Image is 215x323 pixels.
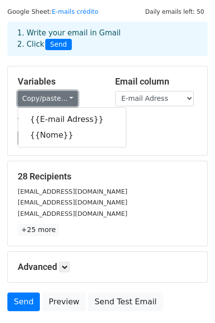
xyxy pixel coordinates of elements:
[7,293,40,311] a: Send
[142,6,208,17] span: Daily emails left: 50
[18,224,59,236] a: +25 more
[142,8,208,15] a: Daily emails left: 50
[7,8,98,15] small: Google Sheet:
[18,91,78,106] a: Copy/paste...
[42,293,86,311] a: Preview
[166,276,215,323] iframe: Chat Widget
[45,39,72,51] span: Send
[18,127,126,143] a: {{Nome}}
[18,262,197,272] h5: Advanced
[18,188,127,195] small: [EMAIL_ADDRESS][DOMAIN_NAME]
[18,112,126,127] a: {{E-mail Adress}}
[10,28,205,50] div: 1. Write your email in Gmail 2. Click
[52,8,98,15] a: E-mails crédito
[18,210,127,217] small: [EMAIL_ADDRESS][DOMAIN_NAME]
[18,199,127,206] small: [EMAIL_ADDRESS][DOMAIN_NAME]
[18,76,100,87] h5: Variables
[166,276,215,323] div: Widget de chat
[115,76,198,87] h5: Email column
[88,293,163,311] a: Send Test Email
[18,171,197,182] h5: 28 Recipients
